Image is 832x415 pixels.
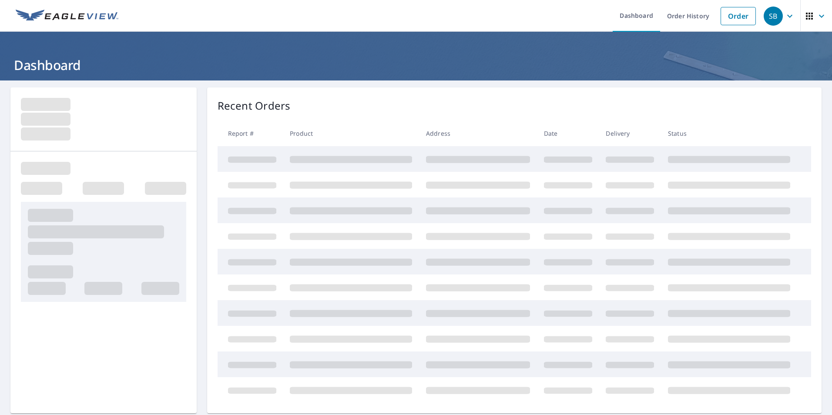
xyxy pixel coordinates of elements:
th: Address [419,120,537,146]
th: Delivery [599,120,661,146]
div: SB [764,7,783,26]
p: Recent Orders [218,98,291,114]
h1: Dashboard [10,56,822,74]
th: Product [283,120,419,146]
th: Date [537,120,599,146]
th: Status [661,120,797,146]
th: Report # [218,120,283,146]
a: Order [721,7,756,25]
img: EV Logo [16,10,118,23]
